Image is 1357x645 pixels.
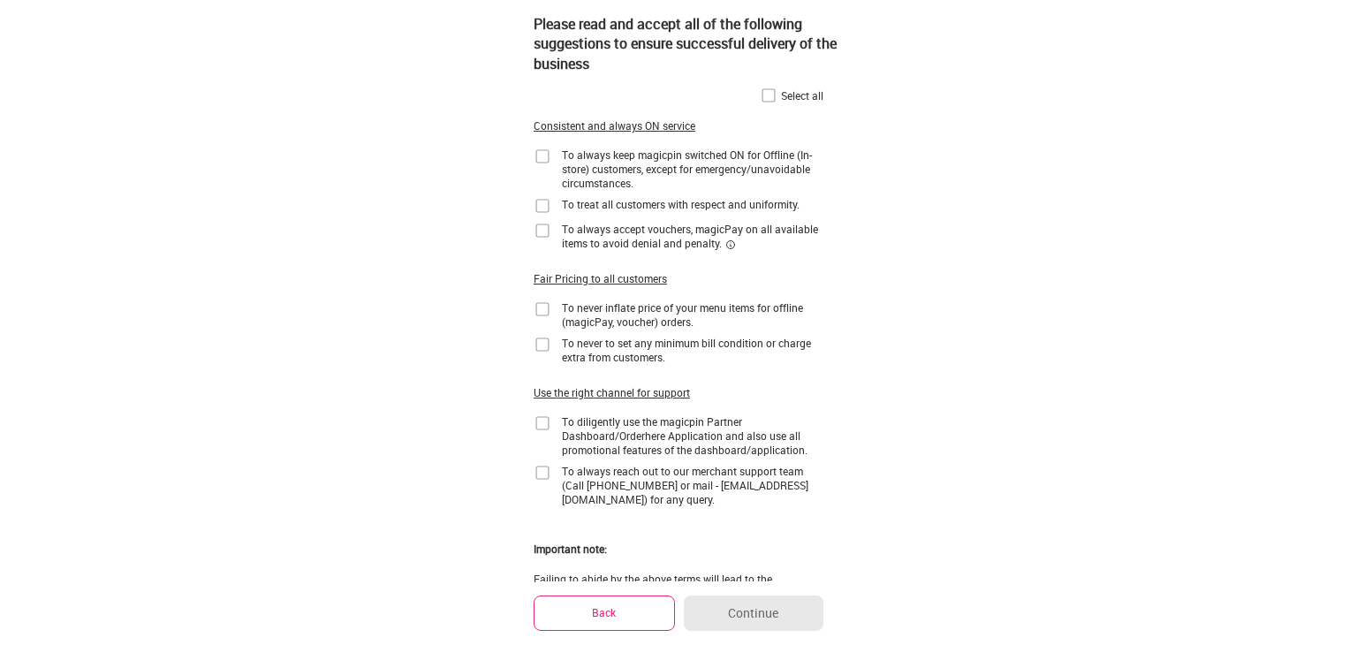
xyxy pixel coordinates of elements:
[684,596,823,631] button: Continue
[534,464,551,482] img: home-delivery-unchecked-checkbox-icon.f10e6f61.svg
[534,385,690,400] div: Use the right channel for support
[534,572,823,600] div: Failing to abide by the above terms will lead to the termination of your association with magicpin
[534,148,551,165] img: home-delivery-unchecked-checkbox-icon.f10e6f61.svg
[534,336,551,353] img: home-delivery-unchecked-checkbox-icon.f10e6f61.svg
[534,197,551,215] img: home-delivery-unchecked-checkbox-icon.f10e6f61.svg
[534,414,551,432] img: home-delivery-unchecked-checkbox-icon.f10e6f61.svg
[562,300,823,329] div: To never inflate price of your menu items for offline (magicPay, voucher) orders.
[534,222,551,239] img: home-delivery-unchecked-checkbox-icon.f10e6f61.svg
[534,542,607,557] div: Important note:
[534,596,675,630] button: Back
[562,222,823,250] div: To always accept vouchers, magicPay on all available items to avoid denial and penalty.
[562,336,823,364] div: To never to set any minimum bill condition or charge extra from customers.
[562,414,823,457] div: To diligently use the magicpin Partner Dashboard/Orderhere Application and also use all promotion...
[760,87,777,104] img: home-delivery-unchecked-checkbox-icon.f10e6f61.svg
[781,88,823,102] div: Select all
[534,118,695,133] div: Consistent and always ON service
[562,464,823,506] div: To always reach out to our merchant support team (Call [PHONE_NUMBER] or mail - [EMAIL_ADDRESS][D...
[562,197,800,211] div: To treat all customers with respect and uniformity.
[534,271,667,286] div: Fair Pricing to all customers
[534,300,551,318] img: home-delivery-unchecked-checkbox-icon.f10e6f61.svg
[725,239,736,250] img: informationCircleBlack.2195f373.svg
[562,148,823,190] div: To always keep magicpin switched ON for Offline (In-store) customers, except for emergency/unavoi...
